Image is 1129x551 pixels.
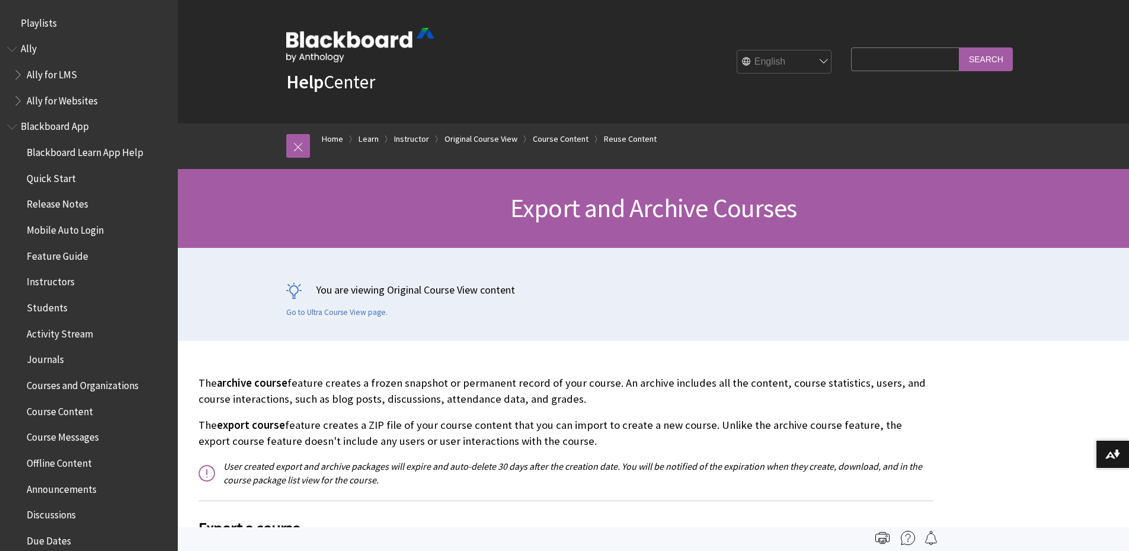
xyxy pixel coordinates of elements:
span: Ally for LMS [27,65,77,81]
span: Students [27,298,68,314]
a: Course Content [533,132,589,146]
span: Course Messages [27,428,99,444]
img: Follow this page [924,531,938,545]
a: Original Course View [444,132,517,146]
span: Instructors [27,272,75,288]
span: Offline Content [27,453,92,469]
span: archive course [217,376,287,390]
span: Feature Guide [27,246,88,262]
span: Activity Stream [27,324,93,340]
span: export course [217,418,285,432]
img: More help [901,531,915,545]
a: Home [322,132,343,146]
span: Quick Start [27,168,76,184]
span: Ally for Websites [27,91,98,107]
span: Release Notes [27,195,88,211]
span: Export a course [199,515,933,540]
input: Search [960,47,1013,71]
span: Journals [27,350,64,366]
a: Learn [359,132,379,146]
span: Mobile Auto Login [27,220,104,236]
img: Blackboard by Anthology [286,28,434,62]
a: Instructor [394,132,429,146]
p: You are viewing Original Course View content [286,282,1021,297]
img: Print [875,531,890,545]
span: Playlists [21,13,57,29]
span: Discussions [27,505,76,521]
span: Course Content [27,402,93,418]
p: The feature creates a ZIP file of your course content that you can import to create a new course.... [199,418,933,448]
select: Site Language Selector [737,50,832,74]
span: Export and Archive Courses [510,192,797,224]
nav: Book outline for Anthology Ally Help [7,39,171,111]
span: Due Dates [27,531,71,547]
nav: Book outline for Playlists [7,13,171,33]
strong: Help [286,70,324,94]
p: User created export and archive packages will expire and auto-delete 30 days after the creation d... [199,460,933,486]
span: Blackboard App [21,117,89,133]
a: Reuse Content [604,132,657,146]
a: HelpCenter [286,70,375,94]
p: The feature creates a frozen snapshot or permanent record of your course. An archive includes all... [199,375,933,406]
span: Announcements [27,479,97,495]
a: Go to Ultra Course View page. [286,307,388,318]
span: Courses and Organizations [27,375,139,391]
span: Blackboard Learn App Help [27,142,143,158]
span: Ally [21,39,37,55]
